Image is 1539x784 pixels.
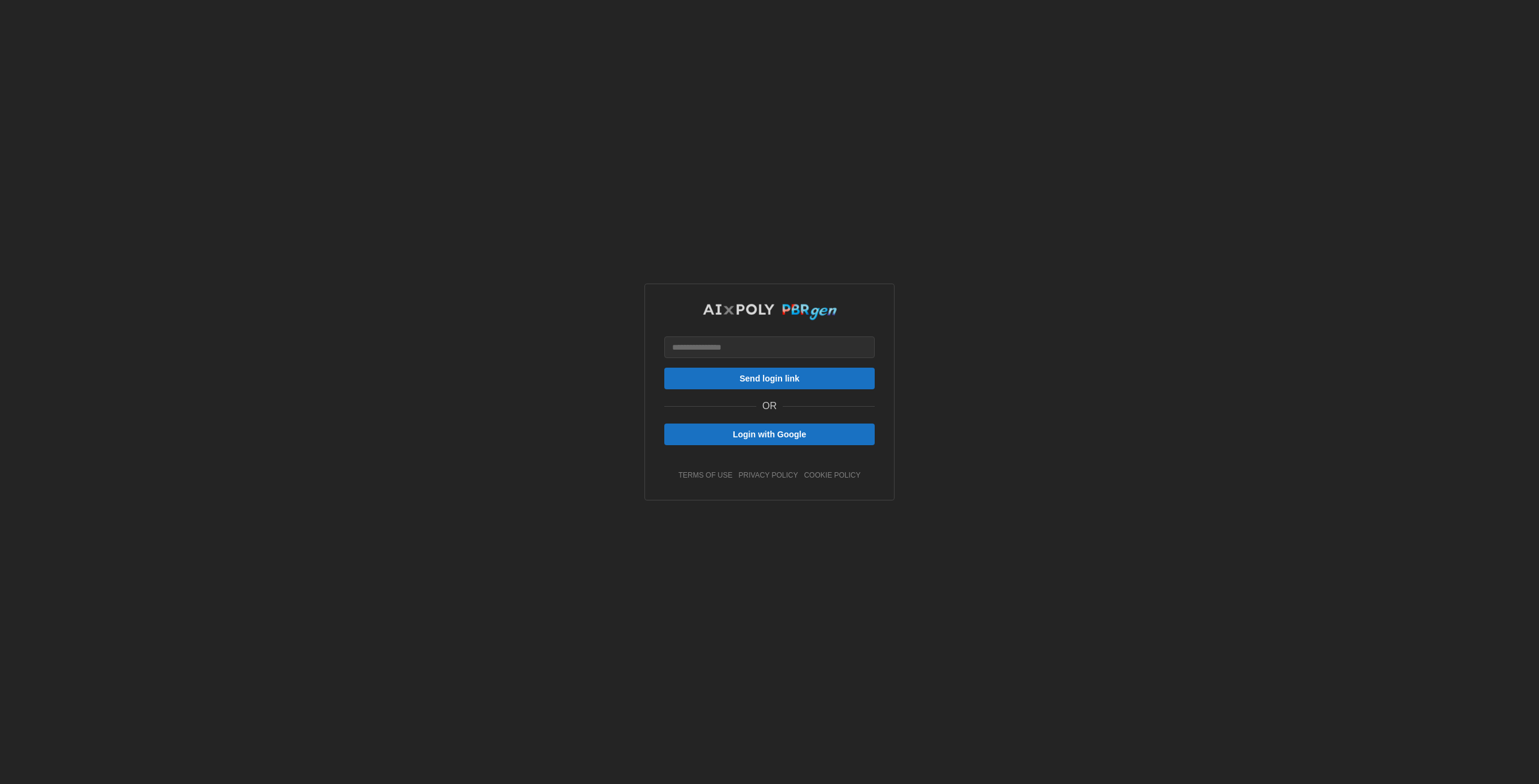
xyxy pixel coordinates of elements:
a: cookie policy [804,470,860,481]
a: privacy policy [739,470,798,481]
p: OR [762,399,777,414]
a: terms of use [679,470,733,481]
button: Send login link [664,368,875,389]
span: Send login link [739,368,800,389]
span: Login with Google [733,424,806,445]
img: AIxPoly PBRgen [702,303,837,321]
button: Login with Google [664,424,875,445]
